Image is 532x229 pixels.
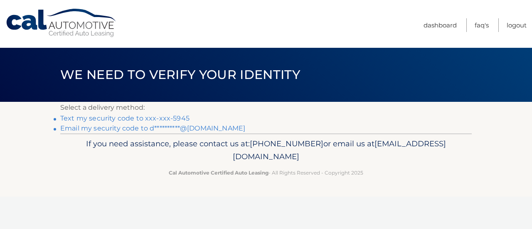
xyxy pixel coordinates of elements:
[60,102,472,113] p: Select a delivery method:
[60,124,245,132] a: Email my security code to d**********@[DOMAIN_NAME]
[60,67,300,82] span: We need to verify your identity
[250,139,323,148] span: [PHONE_NUMBER]
[66,137,466,164] p: If you need assistance, please contact us at: or email us at
[169,170,268,176] strong: Cal Automotive Certified Auto Leasing
[475,18,489,32] a: FAQ's
[424,18,457,32] a: Dashboard
[507,18,527,32] a: Logout
[60,114,190,122] a: Text my security code to xxx-xxx-5945
[66,168,466,177] p: - All Rights Reserved - Copyright 2025
[5,8,118,38] a: Cal Automotive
